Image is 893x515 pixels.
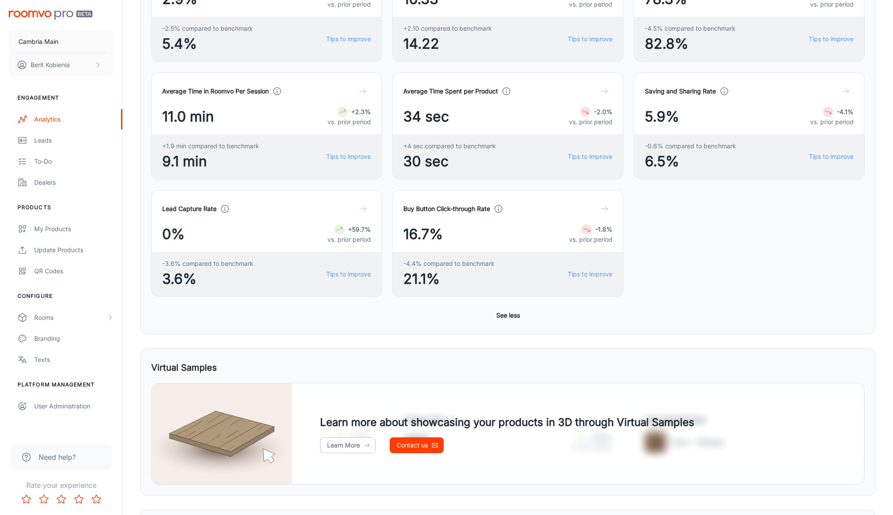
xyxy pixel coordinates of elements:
strong: -2.0% [594,108,612,115]
a: Tips to improve [326,34,371,44]
span: -2.5% compared to benchmark [162,24,253,33]
p: Rate your experience [7,480,115,490]
h4: Saving and Sharing Rate [645,86,716,96]
a: Tips to improve [809,152,854,161]
span: +4 sec compared to benchmark [403,141,496,151]
a: Tips to improve [568,152,612,161]
div: Leads [34,136,114,145]
span: 3.6% [162,268,253,290]
button: See less [493,308,523,323]
img: Roomvo PRO Beta [9,11,93,20]
span: 14.22 [403,33,492,54]
span: Need help? [39,452,76,462]
button: Rate 1 star [18,490,35,508]
strong: -1.8% [595,225,612,233]
p: vs. prior period [327,117,371,127]
p: vs. prior period [810,117,854,127]
button: Rate 5 star [88,490,105,508]
strong: +59.7% [348,225,371,233]
button: Rate 2 star [35,490,53,508]
p: vs. prior period [327,235,371,244]
div: QR Codes [34,266,114,276]
h5: Virtual Samples [151,361,217,374]
a: Tips to improve [326,269,371,279]
h4: Lead Capture Rate [162,204,217,214]
div: Texts [34,355,114,365]
span: 0% [162,224,185,245]
a: Contact us [390,437,444,453]
span: 6.5% [645,151,736,172]
span: 30 sec [403,151,496,172]
span: 16.7% [403,224,443,245]
span: 5.4% [162,33,253,54]
h4: Average Time Spent per Product [403,86,498,96]
h4: Learn more about showcasing your products in 3D through Virtual Samples [320,415,694,430]
h4: Average Time in Roomvo Per Session [162,86,269,96]
p: Berit Kobienia [31,60,70,70]
span: 21.1% [403,268,495,290]
a: Learn More [320,437,376,453]
span: 11.0 min [162,106,214,127]
span: -3.6% compared to benchmark [162,259,253,268]
button: Rate 3 star [53,490,70,508]
div: To-do [34,157,114,166]
h4: Buy Button Click-through Rate [403,204,490,214]
span: +2.10 compared to benchmark [403,24,492,33]
a: Tips to improve [326,152,371,161]
button: Rate 4 star [70,490,88,508]
a: Tips to improve [568,269,612,279]
strong: +2.3% [351,108,371,115]
div: Dealers [34,178,114,187]
p: Cambria Main [18,37,58,46]
span: -4.4% compared to benchmark [403,259,495,268]
p: vs. prior period [569,117,612,127]
p: vs. prior period [569,235,612,244]
div: Rooms [34,313,107,322]
div: User Administration [34,401,114,411]
button: Cambria Main [9,30,114,53]
button: Berit Kobienia [9,54,114,76]
span: -4.5% compared to benchmark [645,24,736,33]
div: Update Products [34,245,114,255]
div: Analytics [34,114,114,124]
span: 34 sec [403,106,449,127]
span: +1.9 min compared to benchmark [162,141,259,151]
div: My Products [34,224,114,234]
span: 82.8% [645,33,736,54]
span: 5.9% [645,106,679,127]
a: Tips to improve [809,34,854,44]
div: Branding [34,334,114,343]
strong: -4.1% [837,108,854,115]
a: Tips to improve [568,34,612,44]
span: 9.1 min [162,151,259,172]
span: -0.6% compared to benchmark [645,141,736,151]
